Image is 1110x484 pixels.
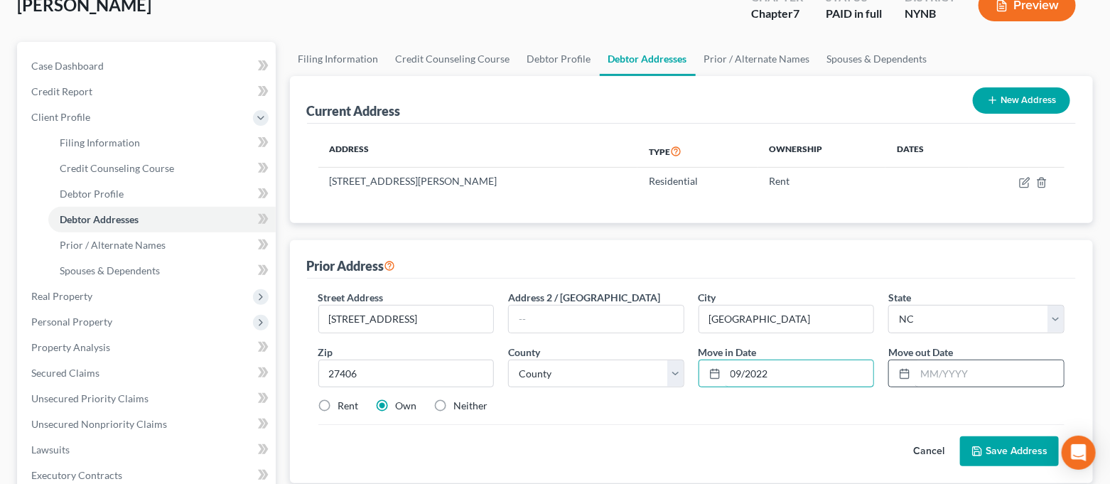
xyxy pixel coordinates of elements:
div: PAID in full [826,6,882,22]
span: Client Profile [31,111,90,123]
a: Prior / Alternate Names [48,232,276,258]
th: Address [318,135,638,168]
a: Credit Report [20,79,276,104]
span: Secured Claims [31,367,99,379]
a: Credit Counseling Course [48,156,276,181]
button: Cancel [898,437,960,466]
label: Neither [454,399,488,413]
input: -- [509,306,684,333]
label: Rent [338,399,359,413]
span: 7 [793,6,799,20]
div: NYNB [905,6,956,22]
label: Address 2 / [GEOGRAPHIC_DATA] [508,290,660,305]
span: Street Address [318,291,384,303]
a: Property Analysis [20,335,276,360]
span: City [699,291,716,303]
span: Unsecured Nonpriority Claims [31,418,167,430]
a: Filing Information [48,130,276,156]
span: Debtor Profile [60,188,124,200]
div: Chapter [751,6,803,22]
span: Personal Property [31,316,112,328]
a: Unsecured Priority Claims [20,386,276,412]
span: Property Analysis [31,341,110,353]
span: Credit Report [31,85,92,97]
span: Lawsuits [31,443,70,456]
span: Zip [318,346,333,358]
span: Credit Counseling Course [60,162,174,174]
input: Enter city... [699,306,874,333]
a: Filing Information [290,42,387,76]
td: [STREET_ADDRESS][PERSON_NAME] [318,168,638,195]
span: Real Property [31,290,92,302]
th: Dates [885,135,969,168]
td: Rent [758,168,886,195]
input: XXXXX [318,360,495,388]
input: MM/YYYY [915,360,1064,387]
a: Spouses & Dependents [819,42,936,76]
a: Spouses & Dependents [48,258,276,284]
a: Lawsuits [20,437,276,463]
div: Open Intercom Messenger [1062,436,1096,470]
input: Enter street address [319,306,494,333]
span: State [888,291,911,303]
a: Debtor Addresses [48,207,276,232]
span: Unsecured Priority Claims [31,392,149,404]
a: Case Dashboard [20,53,276,79]
div: Current Address [307,102,401,119]
span: Case Dashboard [31,60,104,72]
label: Own [396,399,417,413]
button: New Address [973,87,1070,114]
th: Type [637,135,758,168]
a: Debtor Addresses [600,42,696,76]
span: Filing Information [60,136,140,149]
span: Debtor Addresses [60,213,139,225]
a: Prior / Alternate Names [696,42,819,76]
th: Ownership [758,135,886,168]
button: Save Address [960,436,1059,466]
a: Unsecured Nonpriority Claims [20,412,276,437]
span: Move out Date [888,346,953,358]
td: Residential [637,168,758,195]
span: Spouses & Dependents [60,264,160,276]
span: Prior / Alternate Names [60,239,166,251]
span: County [508,346,540,358]
div: Prior Address [307,257,396,274]
a: Debtor Profile [48,181,276,207]
span: Executory Contracts [31,469,122,481]
input: MM/YYYY [726,360,874,387]
a: Secured Claims [20,360,276,386]
span: Move in Date [699,346,757,358]
a: Credit Counseling Course [387,42,519,76]
a: Debtor Profile [519,42,600,76]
